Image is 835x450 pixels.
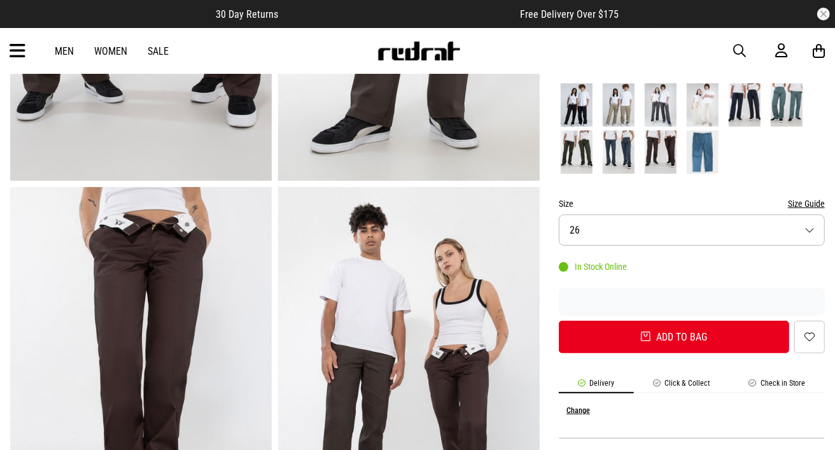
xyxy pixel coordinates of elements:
[788,196,825,211] button: Size Guide
[216,8,279,20] span: 30 Day Returns
[377,41,461,60] img: Redrat logo
[561,83,593,127] img: Black/Black
[304,8,495,20] iframe: Customer reviews powered by Trustpilot
[559,214,825,246] button: 26
[521,8,619,20] span: Free Delivery Over $175
[10,5,48,43] button: Open LiveChat chat widget
[559,295,825,308] iframe: Customer reviews powered by Trustpilot
[559,321,789,353] button: Add to bag
[559,196,825,211] div: Size
[582,66,622,76] span: Dark Brown
[634,379,730,393] li: Click & Collect
[603,130,635,174] img: Airforce Blue
[603,83,635,127] img: Khaki
[559,379,634,393] li: Delivery
[559,262,627,272] div: In Stock Online
[94,45,127,57] a: Women
[645,130,677,174] img: Dark Brown
[687,83,719,127] img: Bone
[55,45,74,57] a: Men
[570,224,580,236] span: 26
[687,130,719,174] img: Sky Blue
[729,83,761,127] img: Dark Navy
[771,83,803,127] img: Lincoln Green
[148,45,169,57] a: Sale
[645,83,677,127] img: Charcoal
[729,379,825,393] li: Check in Store
[566,406,590,415] button: Change
[561,130,593,174] img: Olive Green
